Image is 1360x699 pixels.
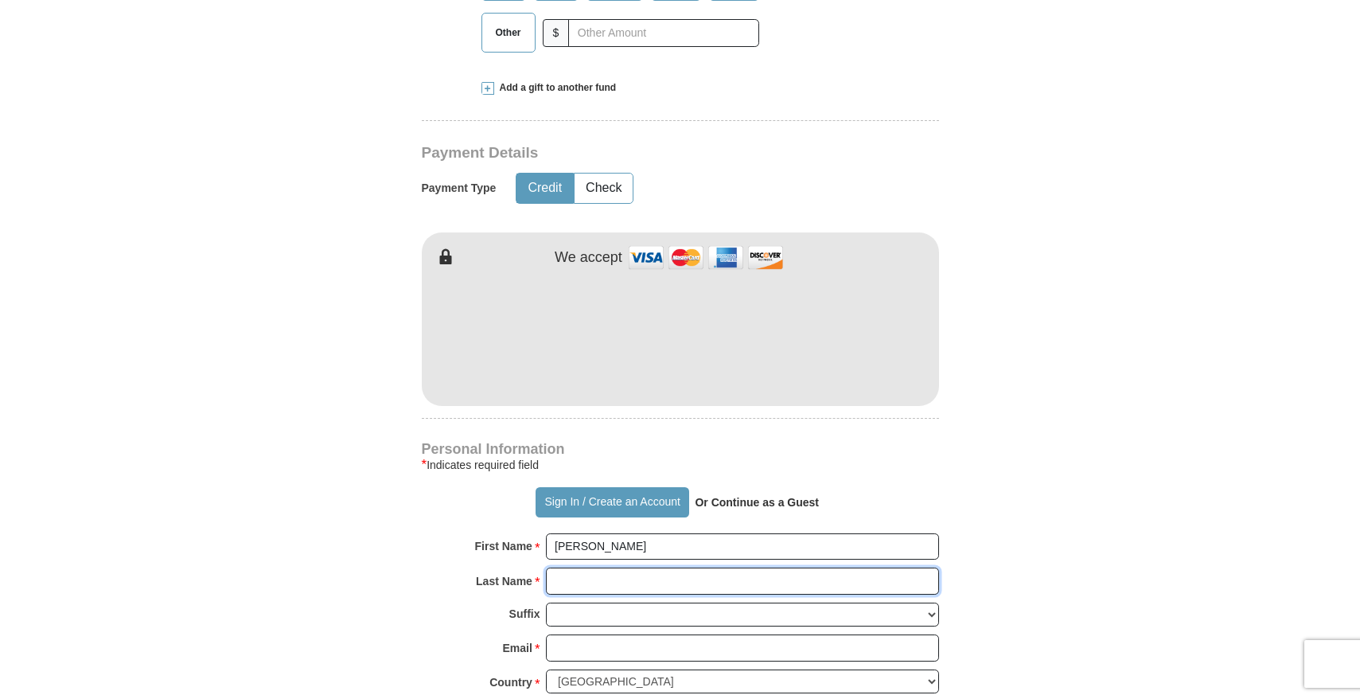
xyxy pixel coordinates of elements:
h5: Payment Type [422,182,497,195]
strong: Country [489,671,532,693]
button: Check [575,174,633,203]
strong: Or Continue as a Guest [695,496,819,509]
strong: Last Name [476,570,532,592]
span: $ [543,19,570,47]
button: Sign In / Create an Account [536,487,689,517]
h4: Personal Information [422,443,939,455]
span: Add a gift to another fund [494,81,617,95]
h4: We accept [555,249,622,267]
input: Other Amount [568,19,758,47]
strong: Email [503,637,532,659]
img: credit cards accepted [626,240,785,275]
span: Other [488,21,529,45]
strong: Suffix [509,603,540,625]
h3: Payment Details [422,144,828,162]
div: Indicates required field [422,455,939,474]
button: Credit [516,174,573,203]
strong: First Name [475,535,532,557]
